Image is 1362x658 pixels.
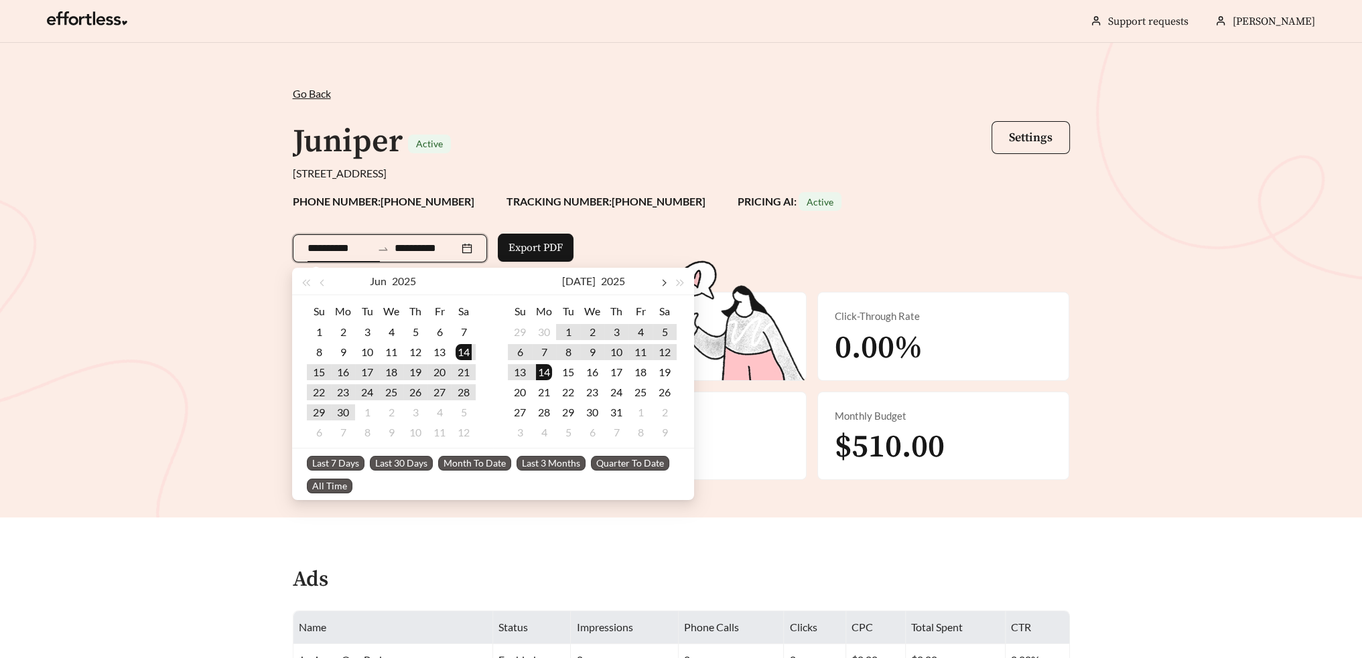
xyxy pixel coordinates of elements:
[628,322,653,342] td: 2025-07-04
[383,404,399,420] div: 2
[560,364,576,380] div: 15
[653,402,677,422] td: 2025-08-02
[452,382,476,402] td: 2025-06-28
[355,322,379,342] td: 2025-06-03
[456,324,472,340] div: 7
[628,301,653,322] th: Fr
[293,195,474,208] strong: PHONE NUMBER: [PHONE_NUMBER]
[580,382,604,402] td: 2025-07-23
[536,324,552,340] div: 30
[359,364,375,380] div: 17
[560,344,576,360] div: 8
[431,424,448,440] div: 11
[331,402,355,422] td: 2025-06-30
[383,364,399,380] div: 18
[307,362,331,382] td: 2025-06-15
[407,404,423,420] div: 3
[416,138,443,149] span: Active
[580,301,604,322] th: We
[653,362,677,382] td: 2025-07-19
[580,342,604,362] td: 2025-07-09
[512,384,528,400] div: 20
[431,364,448,380] div: 20
[608,344,624,360] div: 10
[456,344,472,360] div: 14
[293,87,331,100] span: Go Back
[584,404,600,420] div: 30
[427,322,452,342] td: 2025-06-06
[307,479,352,493] span: All Time
[403,382,427,402] td: 2025-06-26
[608,364,624,380] div: 17
[657,344,673,360] div: 12
[580,402,604,422] td: 2025-07-30
[427,422,452,442] td: 2025-07-11
[403,322,427,342] td: 2025-06-05
[508,240,563,256] span: Export PDF
[560,324,576,340] div: 1
[331,301,355,322] th: Mo
[512,344,528,360] div: 6
[383,324,399,340] div: 4
[392,268,416,295] button: 2025
[512,324,528,340] div: 29
[335,404,351,420] div: 30
[512,404,528,420] div: 27
[556,382,580,402] td: 2025-07-22
[427,362,452,382] td: 2025-06-20
[532,402,556,422] td: 2025-07-28
[403,422,427,442] td: 2025-07-10
[379,322,403,342] td: 2025-06-04
[335,384,351,400] div: 23
[311,404,327,420] div: 29
[834,427,944,467] span: $510.00
[456,364,472,380] div: 21
[331,362,355,382] td: 2025-06-16
[532,382,556,402] td: 2025-07-21
[508,382,532,402] td: 2025-07-20
[379,402,403,422] td: 2025-07-02
[532,342,556,362] td: 2025-07-07
[335,344,351,360] div: 9
[584,344,600,360] div: 9
[355,402,379,422] td: 2025-07-01
[532,322,556,342] td: 2025-06-30
[335,424,351,440] div: 7
[407,364,423,380] div: 19
[403,402,427,422] td: 2025-07-03
[536,364,552,380] div: 14
[532,301,556,322] th: Mo
[508,422,532,442] td: 2025-08-03
[536,424,552,440] div: 4
[307,456,364,471] span: Last 7 Days
[653,342,677,362] td: 2025-07-12
[431,384,448,400] div: 27
[992,121,1070,154] button: Settings
[407,344,423,360] div: 12
[556,301,580,322] th: Tu
[311,364,327,380] div: 15
[517,456,586,471] span: Last 3 Months
[311,344,327,360] div: 8
[508,322,532,342] td: 2025-06-29
[580,362,604,382] td: 2025-07-16
[359,404,375,420] div: 1
[403,301,427,322] th: Th
[383,384,399,400] div: 25
[556,402,580,422] td: 2025-07-29
[407,384,423,400] div: 26
[331,342,355,362] td: 2025-06-09
[498,234,573,262] button: Export PDF
[293,122,403,162] h1: Juniper
[379,422,403,442] td: 2025-07-09
[560,384,576,400] div: 22
[512,364,528,380] div: 13
[628,362,653,382] td: 2025-07-18
[331,382,355,402] td: 2025-06-23
[1233,15,1315,28] span: [PERSON_NAME]
[560,404,576,420] div: 29
[604,382,628,402] td: 2025-07-24
[456,404,472,420] div: 5
[628,422,653,442] td: 2025-08-08
[355,301,379,322] th: Tu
